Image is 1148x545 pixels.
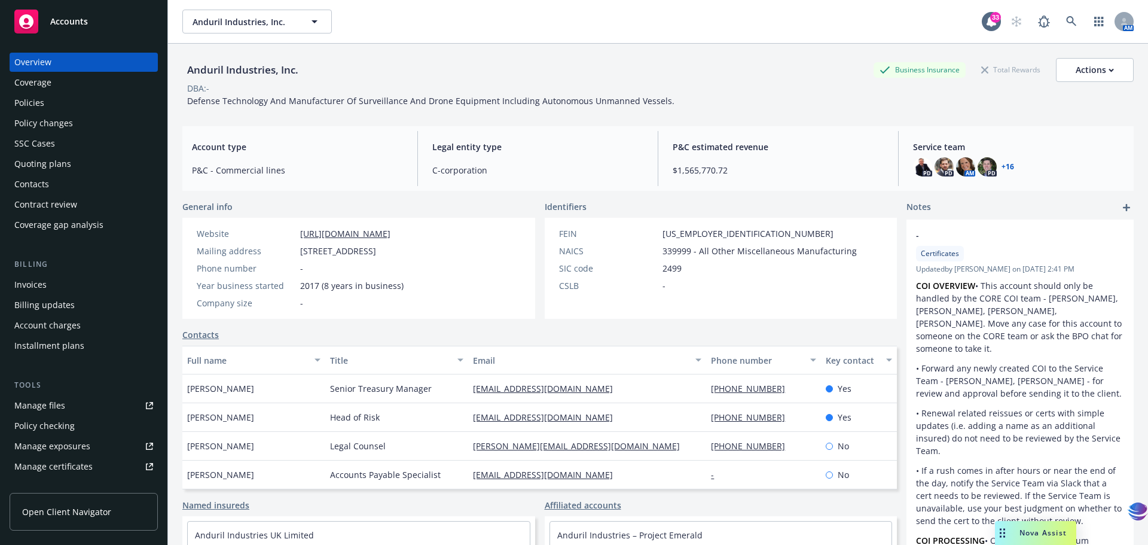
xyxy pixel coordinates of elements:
div: Coverage [14,73,51,92]
img: photo [913,157,932,176]
a: SSC Cases [10,134,158,153]
span: Nova Assist [1019,528,1067,538]
div: Email [473,354,688,367]
div: Policy checking [14,416,75,436]
span: Yes [838,382,851,395]
span: Legal entity type [432,141,643,153]
span: - [300,262,303,275]
span: Senior Treasury Manager [330,382,432,395]
span: Accounts Payable Specialist [330,468,441,481]
button: Full name [182,346,325,375]
p: • Forward any newly created COI to the Service Team - [PERSON_NAME], [PERSON_NAME] - for review a... [916,362,1124,400]
button: Title [325,346,468,375]
button: Key contact [821,346,897,375]
div: Invoices [14,275,47,294]
span: Updated by [PERSON_NAME] on [DATE] 2:41 PM [916,264,1124,275]
a: Manage exposures [10,437,158,456]
span: 2017 (8 years in business) [300,279,404,292]
div: Key contact [826,354,879,367]
a: Contacts [182,328,219,341]
a: [PHONE_NUMBER] [711,440,795,452]
div: DBA: - [187,82,209,95]
div: Year business started [197,279,295,292]
div: Total Rewards [975,62,1046,77]
div: SSC Cases [14,134,55,153]
div: Contract review [14,195,77,214]
span: Identifiers [545,200,587,213]
div: Drag to move [995,521,1010,545]
span: $1,565,770.72 [673,164,884,176]
span: [PERSON_NAME] [187,411,254,424]
a: [URL][DOMAIN_NAME] [300,228,390,239]
span: - [300,297,303,309]
p: • This account should only be handled by the CORE COI team - [PERSON_NAME], [PERSON_NAME], [PERSO... [916,279,1124,355]
a: Report a Bug [1032,10,1056,34]
span: Yes [838,411,851,424]
span: General info [182,200,233,213]
span: P&C - Commercial lines [192,164,403,176]
a: Accounts [10,5,158,38]
span: Service team [913,141,1124,153]
a: Policies [10,93,158,112]
button: Actions [1056,58,1134,82]
span: Notes [906,200,931,215]
div: SIC code [559,262,658,275]
div: Website [197,227,295,240]
div: Manage certificates [14,457,93,476]
a: Contract review [10,195,158,214]
a: Named insureds [182,499,249,511]
a: Coverage [10,73,158,92]
div: 33 [990,12,1001,23]
span: C-corporation [432,164,643,176]
span: [PERSON_NAME] [187,382,254,395]
a: add [1119,200,1134,215]
a: - [711,469,723,480]
a: [EMAIL_ADDRESS][DOMAIN_NAME] [473,383,622,394]
div: Mailing address [197,245,295,257]
a: Quoting plans [10,154,158,173]
a: Affiliated accounts [545,499,621,511]
img: photo [956,157,975,176]
p: • Renewal related reissues or certs with simple updates (i.e. adding a name as an additional insu... [916,407,1124,457]
div: Manage claims [14,477,75,497]
a: Anduril Industries UK Limited [195,529,314,541]
img: svg+xml;base64,PHN2ZyB3aWR0aD0iMzQiIGhlaWdodD0iMzQiIHZpZXdCb3g9IjAgMCAzNCAzNCIgZmlsbD0ibm9uZSIgeG... [1128,500,1148,522]
span: [STREET_ADDRESS] [300,245,376,257]
span: [PERSON_NAME] [187,468,254,481]
a: [PHONE_NUMBER] [711,383,795,394]
a: Policy changes [10,114,158,133]
a: [PERSON_NAME][EMAIL_ADDRESS][DOMAIN_NAME] [473,440,689,452]
a: Billing updates [10,296,158,315]
button: Phone number [706,346,820,375]
div: Manage exposures [14,437,90,456]
div: Coverage gap analysis [14,215,103,235]
a: Anduril Industries – Project Emerald [557,529,703,541]
a: Switch app [1087,10,1111,34]
a: Manage files [10,396,158,415]
div: Overview [14,53,51,72]
a: [PHONE_NUMBER] [711,412,795,423]
p: • If a rush comes in after hours or near the end of the day, notify the Service Team via Slack th... [916,464,1124,527]
span: Certificates [921,248,959,259]
a: +16 [1002,163,1014,170]
a: Overview [10,53,158,72]
span: [PERSON_NAME] [187,440,254,452]
span: Anduril Industries, Inc. [193,16,296,28]
div: Business Insurance [874,62,966,77]
span: Head of Risk [330,411,380,424]
span: - [662,279,665,292]
span: Legal Counsel [330,440,386,452]
span: P&C estimated revenue [673,141,884,153]
div: Account charges [14,316,81,335]
div: Policies [14,93,44,112]
span: No [838,468,849,481]
div: Anduril Industries, Inc. [182,62,303,78]
span: Accounts [50,17,88,26]
a: Manage certificates [10,457,158,476]
strong: COI OVERVIEW [916,280,975,291]
span: 2499 [662,262,682,275]
div: Full name [187,354,307,367]
div: Billing [10,258,158,270]
button: Nova Assist [995,521,1076,545]
span: Account type [192,141,403,153]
